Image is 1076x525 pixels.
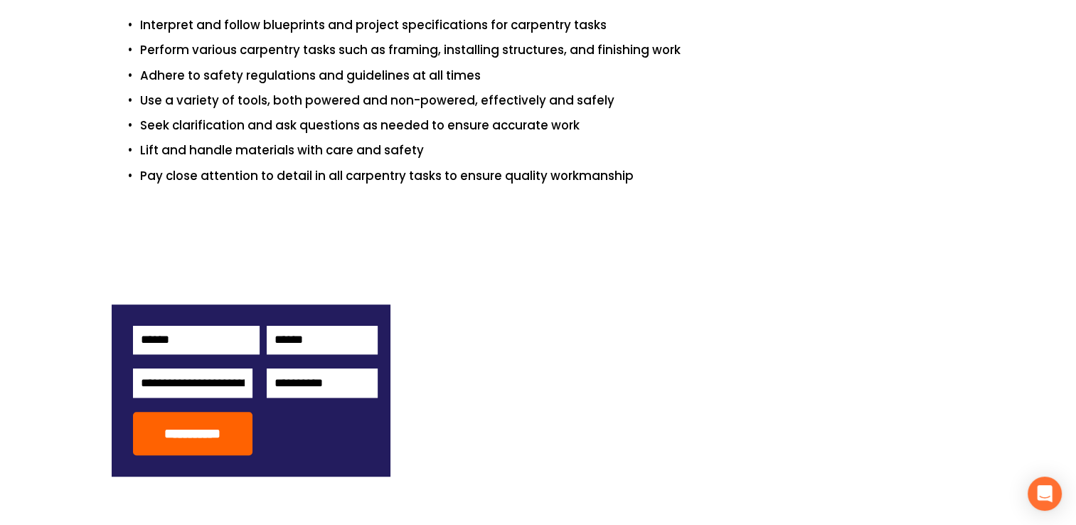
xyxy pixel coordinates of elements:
[140,66,965,85] p: Adhere to safety regulations and guidelines at all times
[140,41,965,60] p: Perform various carpentry tasks such as framing, installing structures, and finishing work
[140,141,965,160] p: Lift and handle materials with care and safety
[140,91,965,110] p: Use a variety of tools, both powered and non-powered, effectively and safely
[140,16,965,35] p: Interpret and follow blueprints and project specifications for carpentry tasks
[1028,477,1062,511] div: Open Intercom Messenger
[140,116,965,135] p: Seek clarification and ask questions as needed to ensure accurate work
[140,166,965,186] p: Pay close attention to detail in all carpentry tasks to ensure quality workmanship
